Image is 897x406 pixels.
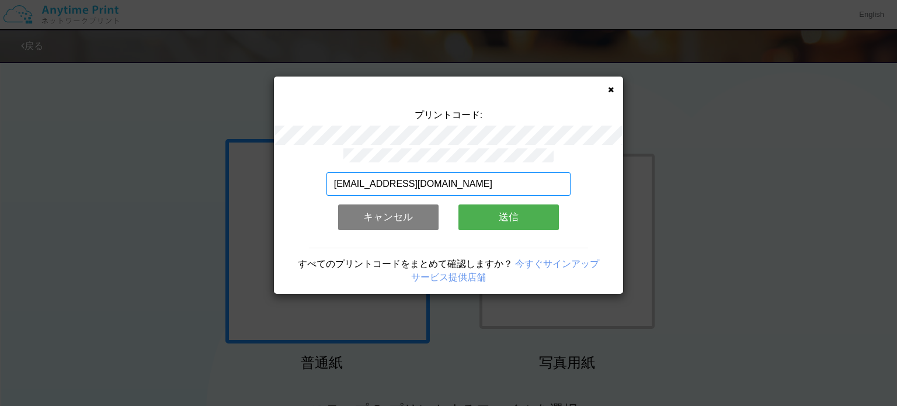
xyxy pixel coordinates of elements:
[338,204,439,230] button: キャンセル
[326,172,571,196] input: メールアドレス
[411,272,486,282] a: サービス提供店舗
[458,204,559,230] button: 送信
[298,259,513,269] span: すべてのプリントコードをまとめて確認しますか？
[415,110,482,120] span: プリントコード:
[515,259,599,269] a: 今すぐサインアップ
